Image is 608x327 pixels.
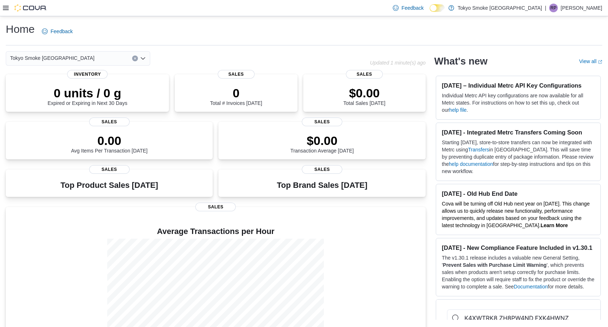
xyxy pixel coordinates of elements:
div: Avg Items Per Transaction [DATE] [71,133,148,154]
a: Feedback [390,1,426,15]
h4: Average Transactions per Hour [12,227,420,236]
h3: Top Product Sales [DATE] [61,181,158,190]
div: Transaction Average [DATE] [290,133,354,154]
span: Inventory [67,70,108,79]
h3: [DATE] – Individual Metrc API Key Configurations [442,82,595,89]
span: Sales [89,118,130,126]
a: help file [449,107,466,113]
a: Learn More [540,222,568,228]
div: Total Sales [DATE] [343,86,385,106]
p: $0.00 [290,133,354,148]
img: Cova [14,4,47,12]
p: $0.00 [343,86,385,100]
a: Feedback [39,24,75,39]
h3: [DATE] - New Compliance Feature Included in v1.30.1 [442,244,595,251]
p: The v1.30.1 release includes a valuable new General Setting, ' ', which prevents sales when produ... [442,254,595,290]
p: | [545,4,546,12]
h3: Top Brand Sales [DATE] [277,181,368,190]
h3: [DATE] - Old Hub End Date [442,190,595,197]
h2: What's new [434,56,487,67]
h3: [DATE] - Integrated Metrc Transfers Coming Soon [442,129,595,136]
p: Individual Metrc API key configurations are now available for all Metrc states. For instructions ... [442,92,595,114]
span: Feedback [51,28,73,35]
span: Sales [302,165,342,174]
p: Starting [DATE], store-to-store transfers can now be integrated with Metrc using in [GEOGRAPHIC_D... [442,139,595,175]
span: Sales [195,203,236,211]
p: [PERSON_NAME] [561,4,602,12]
a: Transfers [468,147,489,153]
span: Sales [218,70,255,79]
p: 0 [210,86,262,100]
button: Open list of options [140,56,146,61]
span: RP [551,4,557,12]
h1: Home [6,22,35,36]
div: Ruchit Patel [549,4,558,12]
p: 0.00 [71,133,148,148]
span: Cova will be turning off Old Hub next year on [DATE]. This change allows us to quickly release ne... [442,201,590,228]
span: Sales [346,70,383,79]
a: View allExternal link [579,58,602,64]
a: Documentation [514,284,548,290]
span: Sales [89,165,130,174]
svg: External link [598,60,602,64]
span: Tokyo Smoke [GEOGRAPHIC_DATA] [10,54,95,62]
a: help documentation [449,161,493,167]
strong: Prevent Sales with Purchase Limit Warning [443,262,547,268]
span: Sales [302,118,342,126]
span: Feedback [401,4,424,12]
p: Tokyo Smoke [GEOGRAPHIC_DATA] [458,4,542,12]
input: Dark Mode [430,4,445,12]
div: Total # Invoices [DATE] [210,86,262,106]
p: 0 units / 0 g [48,86,127,100]
div: Expired or Expiring in Next 30 Days [48,86,127,106]
p: Updated 1 minute(s) ago [370,60,426,66]
button: Clear input [132,56,138,61]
